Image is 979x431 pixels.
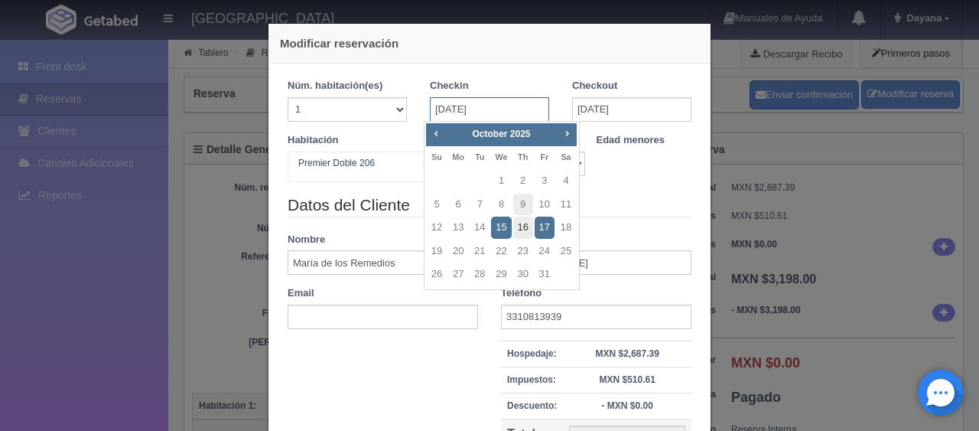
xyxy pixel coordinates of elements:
[288,233,325,247] label: Nombre
[427,263,447,286] a: 26
[601,400,652,411] strong: - MXN $0.00
[491,217,511,239] a: 15
[280,35,699,51] h4: Modificar reservación
[427,217,447,239] a: 12
[288,194,691,217] legend: Datos del Cliente
[491,240,511,263] a: 22
[597,133,665,148] label: Edad menores
[572,79,617,93] label: Checkout
[427,240,447,263] a: 19
[513,240,533,263] a: 23
[599,374,655,385] strong: MXN $510.61
[428,125,444,142] a: Prev
[448,194,468,216] a: 6
[288,286,314,301] label: Email
[452,152,464,162] span: Monday
[513,170,533,192] a: 2
[496,152,508,162] span: Wednesday
[470,240,489,263] a: 21
[501,393,563,419] th: Descuento:
[472,129,507,139] span: October
[535,217,555,239] a: 17
[595,348,659,359] strong: MXN $2,687.39
[518,152,528,162] span: Thursday
[559,125,576,142] a: Next
[501,341,563,367] th: Hospedaje:
[513,194,533,216] a: 9
[288,79,382,93] label: Núm. habitación(es)
[501,286,542,301] label: Teléfono
[470,194,489,216] a: 7
[513,263,533,286] a: 30
[535,170,555,192] a: 3
[513,217,533,239] a: 16
[535,240,555,263] a: 24
[430,79,469,93] label: Checkin
[501,367,563,393] th: Impuestos:
[561,152,571,162] span: Saturday
[556,194,576,216] a: 11
[448,263,468,286] a: 27
[430,127,442,139] span: Prev
[572,97,691,122] input: DD-MM-AAAA
[294,155,304,180] input: Seleccionar hab.
[448,217,468,239] a: 13
[427,194,447,216] a: 5
[470,263,489,286] a: 28
[535,194,555,216] a: 10
[431,152,442,162] span: Sunday
[556,240,576,263] a: 25
[448,240,468,263] a: 20
[556,217,576,239] a: 18
[510,129,531,139] span: 2025
[475,152,484,162] span: Tuesday
[294,155,411,171] span: Premier Doble 206
[540,152,548,162] span: Friday
[430,97,549,122] input: DD-MM-AAAA
[491,170,511,192] a: 1
[561,127,573,139] span: Next
[535,263,555,286] a: 31
[288,133,338,148] label: Habitación
[556,170,576,192] a: 4
[491,194,511,216] a: 8
[470,217,489,239] a: 14
[491,263,511,286] a: 29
